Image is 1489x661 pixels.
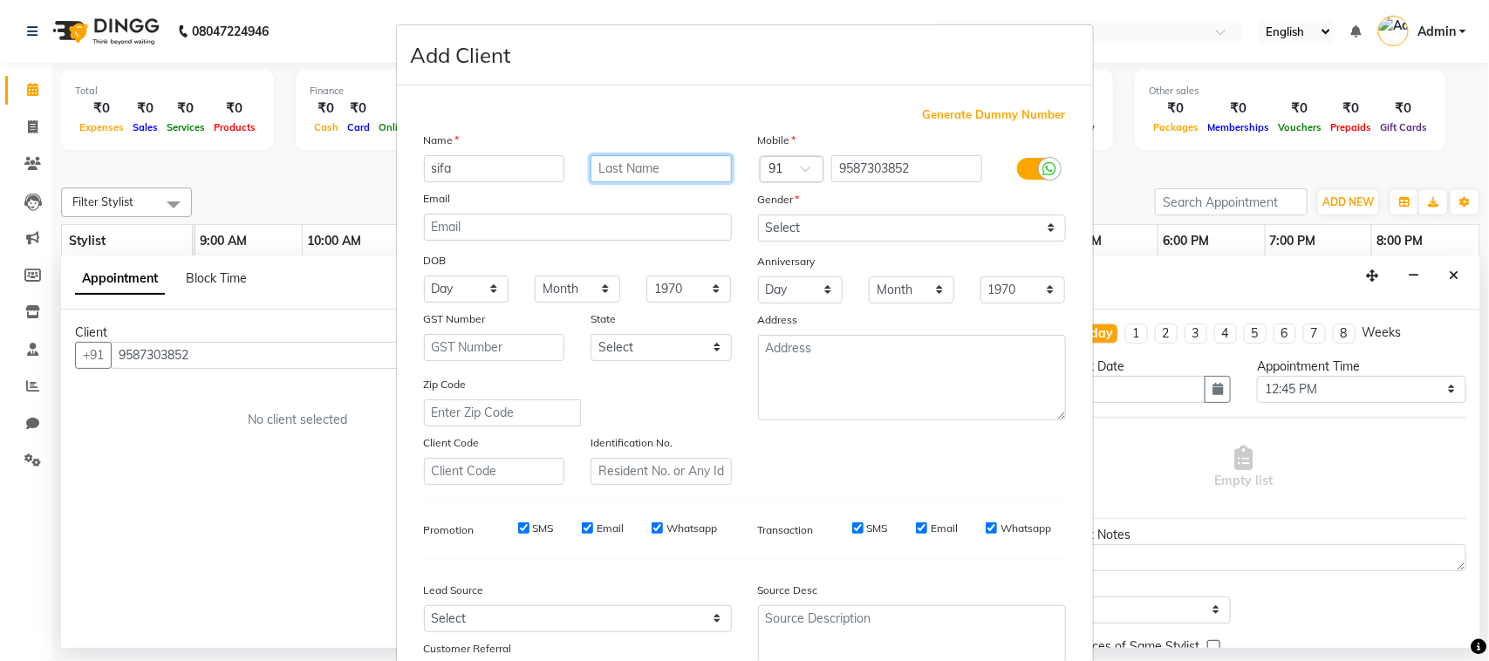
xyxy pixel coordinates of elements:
[591,155,732,182] input: Last Name
[591,435,673,451] label: Identification No.
[424,399,581,426] input: Enter Zip Code
[591,311,616,327] label: State
[424,522,475,538] label: Promotion
[424,334,565,361] input: GST Number
[758,312,798,328] label: Address
[831,155,982,182] input: Mobile
[931,521,958,536] label: Email
[411,39,511,71] h4: Add Client
[424,133,460,148] label: Name
[424,435,480,451] label: Client Code
[923,106,1066,124] span: Generate Dummy Number
[424,191,451,207] label: Email
[597,521,624,536] label: Email
[533,521,554,536] label: SMS
[424,155,565,182] input: First Name
[424,214,732,241] input: Email
[758,254,816,269] label: Anniversary
[424,458,565,485] input: Client Code
[591,458,732,485] input: Resident No. or Any Id
[424,377,467,392] label: Zip Code
[1001,521,1051,536] label: Whatsapp
[424,641,512,657] label: Customer Referral
[758,522,814,538] label: Transaction
[867,521,888,536] label: SMS
[758,192,800,208] label: Gender
[424,253,447,269] label: DOB
[758,583,818,598] label: Source Desc
[666,521,717,536] label: Whatsapp
[424,311,486,327] label: GST Number
[758,133,796,148] label: Mobile
[424,583,484,598] label: Lead Source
